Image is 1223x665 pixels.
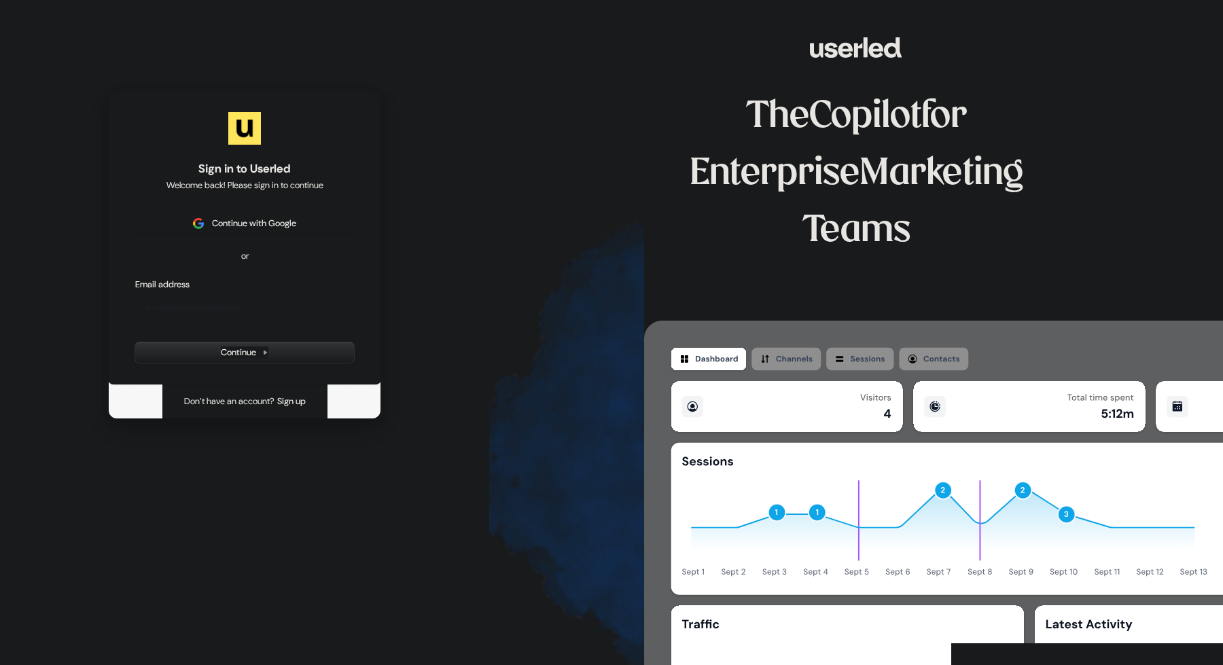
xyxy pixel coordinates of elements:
[809,99,921,134] span: Copilot
[135,278,190,291] label: Email address
[135,179,354,192] p: Welcome back! Please sign in to continue
[644,88,1069,259] h1: The for Enterprise Teams
[228,112,261,145] img: Userled
[212,217,296,230] span: Continue with Google
[135,161,354,177] h1: Sign in to Userled
[184,395,274,408] span: Don’t have an account?
[277,395,306,408] a: Sign up
[135,213,354,234] button: Sign in with GoogleContinue with Google
[241,250,249,262] p: or
[135,342,354,363] button: Continue
[221,346,268,359] span: Continue
[859,156,1024,192] span: Marketing
[193,218,204,229] img: Sign in with Google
